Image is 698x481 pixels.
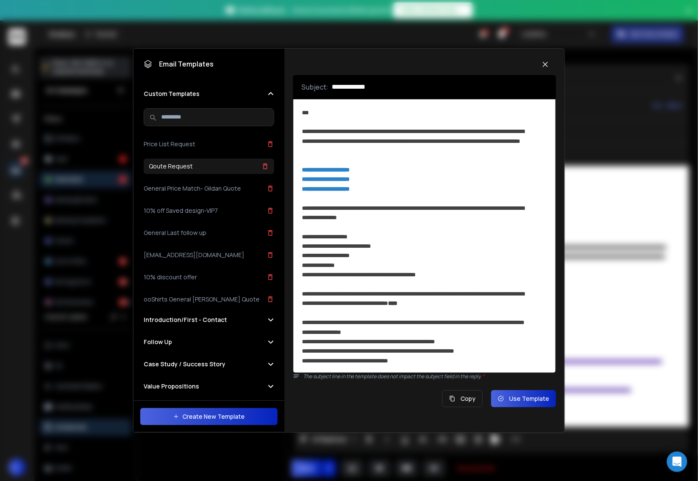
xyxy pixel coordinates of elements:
[303,373,556,380] p: The subject line in the template does not impact the subject field in the
[469,373,485,380] span: reply.
[667,452,687,472] div: Open Intercom Messenger
[491,390,556,407] button: Use Template
[301,82,328,92] p: Subject:
[442,390,483,407] button: Copy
